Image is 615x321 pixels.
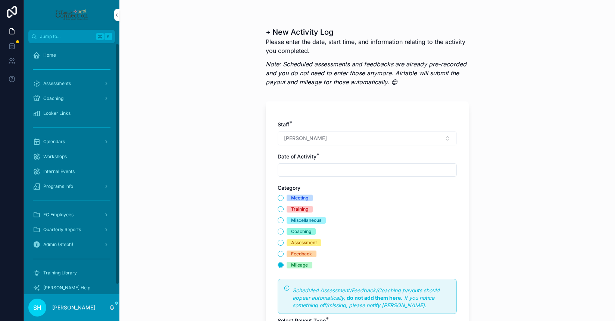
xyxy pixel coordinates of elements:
[33,303,41,312] span: SH
[43,52,56,58] span: Home
[28,180,115,193] a: Programs Info
[291,262,308,268] div: Mileage
[40,34,93,40] span: Jump to...
[28,238,115,251] a: Admin (Steph)
[28,223,115,236] a: Quarterly Reports
[43,139,65,145] span: Calendars
[43,81,71,86] span: Assessments
[28,165,115,178] a: Internal Events
[43,95,63,101] span: Coaching
[291,195,308,201] div: Meeting
[266,60,466,86] em: Note: Scheduled assessments and feedbacks are already pre-recorded and you do not need to enter t...
[43,212,74,218] span: FC Employees
[28,48,115,62] a: Home
[28,281,115,295] a: [PERSON_NAME] Help
[28,30,115,43] button: Jump to...K
[28,92,115,105] a: Coaching
[43,227,81,233] span: Quarterly Reports
[266,27,469,37] h1: + New Activity Log
[43,169,75,174] span: Internal Events
[28,266,115,280] a: Training Library
[28,150,115,163] a: Workshops
[43,183,73,189] span: Programs Info
[52,304,95,311] p: [PERSON_NAME]
[28,208,115,221] a: FC Employees
[266,37,469,55] p: Please enter the date, start time, and information relating to the activity you completed.
[293,287,450,309] div: *Scheduled Assessment/Feedback/Coaching payouts should appear automatically,* **do not add them h...
[291,239,317,246] div: Assessment
[28,77,115,90] a: Assessments
[105,34,111,40] span: K
[291,206,308,213] div: Training
[293,287,440,301] em: Scheduled Assessment/Feedback/Coaching payouts should appear automatically,
[55,9,88,21] img: App logo
[24,43,119,294] div: scrollable content
[291,228,311,235] div: Coaching
[43,242,73,248] span: Admin (Steph)
[43,270,77,276] span: Training Library
[28,107,115,120] a: Looker Links
[28,135,115,148] a: Calendars
[291,251,312,257] div: Feedback
[43,154,67,160] span: Workshops
[278,153,316,160] span: Date of Activity
[291,217,321,224] div: Miscellaneous
[43,110,71,116] span: Looker Links
[278,185,300,191] span: Category
[43,285,90,291] span: [PERSON_NAME] Help
[278,121,289,128] span: Staff
[347,295,403,301] strong: do not add them here.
